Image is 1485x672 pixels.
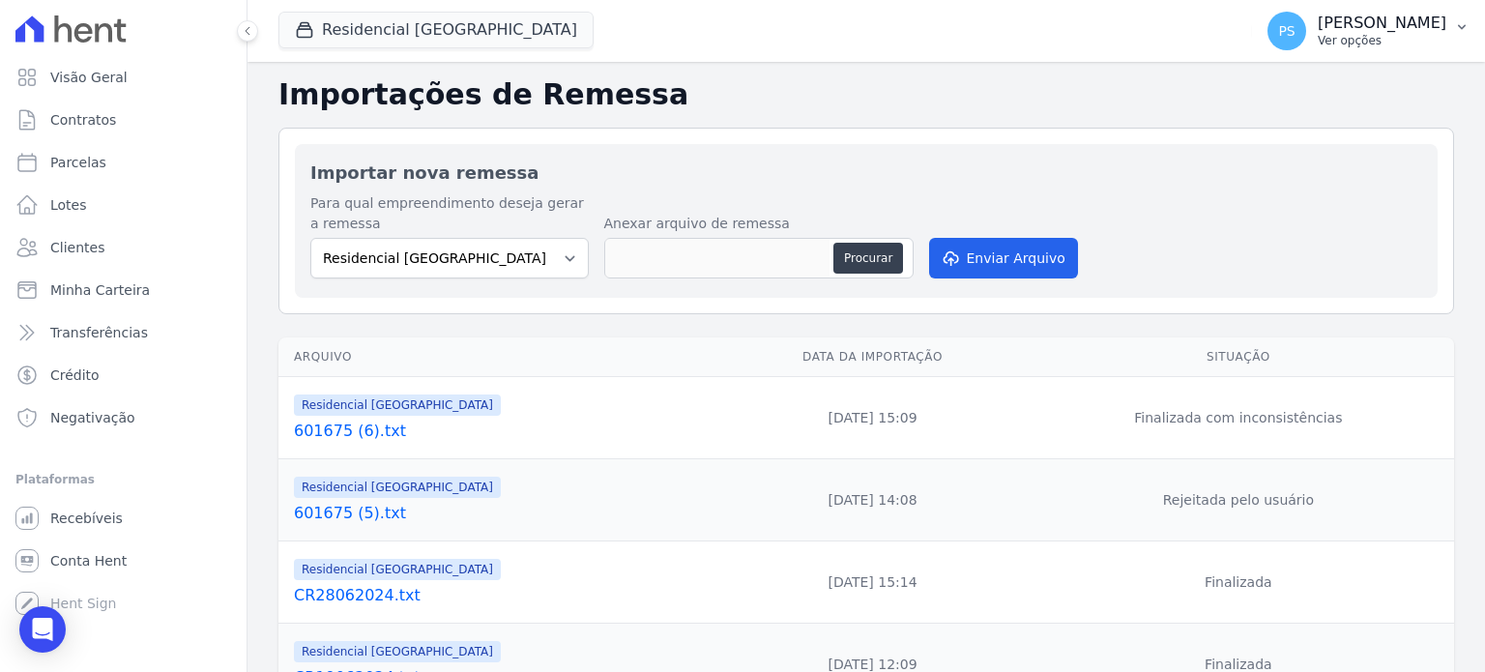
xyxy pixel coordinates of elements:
[1023,541,1454,624] td: Finalizada
[278,337,722,377] th: Arquivo
[8,356,239,394] a: Crédito
[833,243,903,274] button: Procurar
[294,420,714,443] a: 601675 (6).txt
[310,193,589,234] label: Para qual empreendimento deseja gerar a remessa
[604,214,914,234] label: Anexar arquivo de remessa
[1318,14,1446,33] p: [PERSON_NAME]
[722,541,1022,624] td: [DATE] 15:14
[8,271,239,309] a: Minha Carteira
[1318,33,1446,48] p: Ver opções
[8,313,239,352] a: Transferências
[8,228,239,267] a: Clientes
[8,499,239,538] a: Recebíveis
[15,468,231,491] div: Plataformas
[1023,337,1454,377] th: Situação
[722,377,1022,459] td: [DATE] 15:09
[50,280,150,300] span: Minha Carteira
[50,551,127,570] span: Conta Hent
[50,323,148,342] span: Transferências
[50,365,100,385] span: Crédito
[278,77,1454,112] h2: Importações de Remessa
[722,337,1022,377] th: Data da Importação
[722,459,1022,541] td: [DATE] 14:08
[294,394,501,416] span: Residencial [GEOGRAPHIC_DATA]
[50,195,87,215] span: Lotes
[50,408,135,427] span: Negativação
[8,58,239,97] a: Visão Geral
[294,559,501,580] span: Residencial [GEOGRAPHIC_DATA]
[8,186,239,224] a: Lotes
[278,12,594,48] button: Residencial [GEOGRAPHIC_DATA]
[50,153,106,172] span: Parcelas
[310,160,1422,186] h2: Importar nova remessa
[1023,459,1454,541] td: Rejeitada pelo usuário
[8,143,239,182] a: Parcelas
[1023,377,1454,459] td: Finalizada com inconsistências
[294,502,714,525] a: 601675 (5).txt
[1278,24,1295,38] span: PS
[8,398,239,437] a: Negativação
[8,541,239,580] a: Conta Hent
[19,606,66,653] div: Open Intercom Messenger
[294,584,714,607] a: CR28062024.txt
[50,68,128,87] span: Visão Geral
[50,509,123,528] span: Recebíveis
[50,238,104,257] span: Clientes
[1252,4,1485,58] button: PS [PERSON_NAME] Ver opções
[294,641,501,662] span: Residencial [GEOGRAPHIC_DATA]
[294,477,501,498] span: Residencial [GEOGRAPHIC_DATA]
[8,101,239,139] a: Contratos
[50,110,116,130] span: Contratos
[929,238,1078,278] button: Enviar Arquivo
